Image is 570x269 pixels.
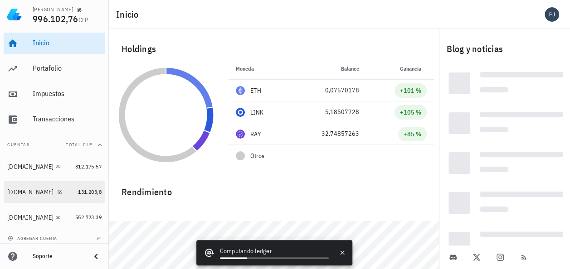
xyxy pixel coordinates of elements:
div: +105 % [400,108,421,117]
div: Transacciones [33,115,102,123]
div: RAY-icon [236,130,245,139]
span: - [357,152,359,160]
span: 996.102,76 [33,13,78,25]
a: [DOMAIN_NAME] 312.175,57 [4,156,105,178]
a: [DOMAIN_NAME] 131.203,8 [4,181,105,203]
th: Moneda [229,58,291,80]
div: Loading... [479,87,508,95]
div: avatar [545,7,559,22]
div: Loading... [448,232,470,254]
span: agregar cuenta [10,235,57,241]
span: Otros [250,151,264,161]
div: Loading... [479,207,508,215]
h1: Inicio [116,7,142,22]
div: Portafolio [33,64,102,72]
div: Loading... [479,167,508,175]
div: [PERSON_NAME] [33,6,73,13]
div: [DOMAIN_NAME] [7,163,54,171]
span: Total CLP [66,142,93,148]
div: Loading... [479,192,570,200]
th: Balance [291,58,366,80]
img: LedgiFi [7,7,22,22]
span: 312.175,57 [75,163,102,170]
div: Blog y noticias [439,34,570,63]
a: Transacciones [4,109,105,130]
span: - [424,152,427,160]
div: +101 % [400,86,421,95]
button: agregar cuenta [5,234,61,243]
div: 5,18507728 [298,107,359,117]
div: Soporte [33,253,83,260]
div: Holdings [114,34,434,63]
a: [DOMAIN_NAME] 552.723,39 [4,207,105,228]
div: Loading... [479,231,570,240]
div: ETH-icon [236,86,245,95]
div: Loading... [479,72,570,80]
div: Loading... [448,152,470,174]
div: [DOMAIN_NAME] [7,214,54,221]
div: Loading... [448,112,470,134]
div: Loading... [479,127,508,135]
button: CuentasTotal CLP [4,134,105,156]
div: RAY [250,130,261,139]
a: Inicio [4,33,105,54]
div: Loading... [448,72,470,94]
div: Inicio [33,38,102,47]
div: 0,07570178 [298,86,359,95]
div: +85 % [404,130,421,139]
a: Impuestos [4,83,105,105]
div: Loading... [479,112,570,120]
div: Impuestos [33,89,102,98]
div: 32,74857263 [298,129,359,139]
div: Rendimiento [114,178,434,199]
div: Loading... [448,192,470,214]
div: LINK-icon [236,108,245,117]
div: Computando ledger [220,246,329,257]
span: 552.723,39 [75,214,102,221]
div: Loading... [479,152,570,160]
span: CLP [78,16,89,24]
div: ETH [250,86,261,95]
div: LINK [250,108,263,117]
span: Ganancia [400,65,427,72]
div: [DOMAIN_NAME] [7,188,54,196]
a: Portafolio [4,58,105,80]
span: 131.203,8 [78,188,102,195]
